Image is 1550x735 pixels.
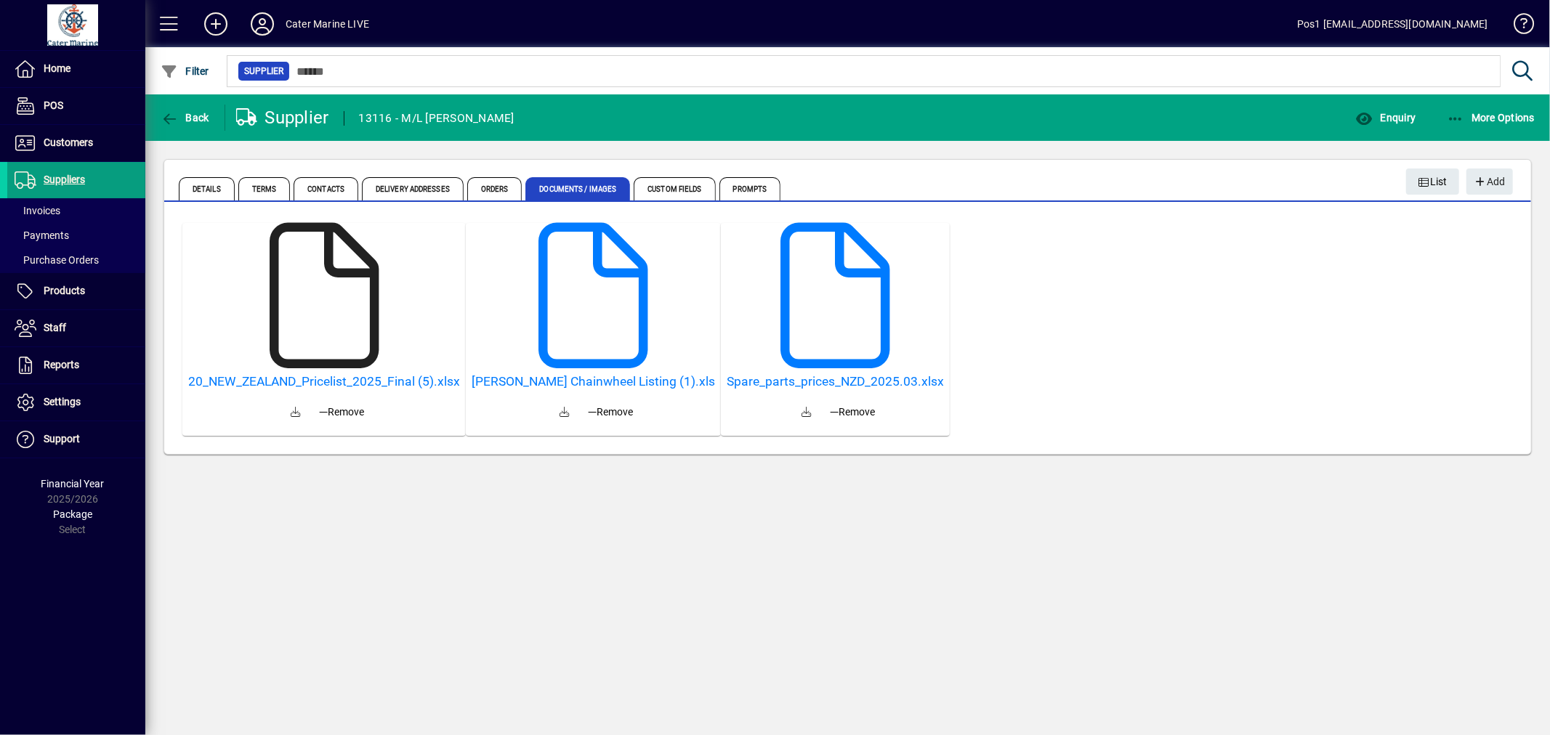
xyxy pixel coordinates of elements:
span: Staff [44,322,66,333]
button: Enquiry [1352,105,1419,131]
a: Home [7,51,145,87]
a: Download [548,395,583,430]
a: Support [7,421,145,458]
a: POS [7,88,145,124]
button: Profile [239,11,286,37]
span: Remove [319,405,364,420]
a: 20_NEW_ZEALAND_Pricelist_2025_Final (5).xlsx [188,374,460,389]
span: Documents / Images [525,177,630,200]
button: Filter [157,58,213,84]
span: Reports [44,359,79,370]
a: Products [7,273,145,309]
span: Filter [161,65,209,77]
span: Back [161,112,209,123]
button: Add [1466,168,1513,195]
button: Add [193,11,239,37]
a: Reports [7,347,145,383]
span: More Options [1447,112,1535,123]
span: List [1418,170,1448,194]
button: More Options [1443,105,1539,131]
span: Home [44,62,70,74]
span: Remove [589,405,634,420]
span: Products [44,285,85,296]
span: Support [44,433,80,444]
a: Invoices [7,198,145,223]
span: Remove [831,405,876,420]
a: Purchase Orders [7,248,145,272]
a: Settings [7,384,145,421]
span: Custom Fields [634,177,715,200]
button: Remove [583,399,639,425]
span: Payments [15,230,69,241]
div: Pos1 [EMAIL_ADDRESS][DOMAIN_NAME] [1297,12,1488,36]
a: Payments [7,223,145,248]
button: Remove [825,399,881,425]
a: Spare_parts_prices_NZD_2025.03.xlsx [727,374,944,389]
span: Settings [44,396,81,407]
span: Terms [238,177,291,200]
button: List [1406,168,1460,195]
span: POS [44,100,63,111]
span: Purchase Orders [15,254,99,266]
a: Download [790,395,825,430]
span: Invoices [15,205,60,216]
span: Suppliers [44,174,85,185]
span: Add [1474,170,1505,194]
span: Delivery Addresses [362,177,464,200]
a: Staff [7,310,145,346]
span: Customers [44,137,93,148]
span: Financial Year [41,478,105,490]
button: Remove [313,399,370,425]
a: Download [278,395,313,430]
a: Knowledge Base [1503,3,1532,50]
span: Details [179,177,235,200]
span: Enquiry [1355,112,1416,123]
span: Prompts [719,177,781,200]
div: Cater Marine LIVE [286,12,369,36]
span: Contacts [294,177,358,200]
button: Back [157,105,213,131]
app-page-header-button: Back [145,105,225,131]
div: 13116 - M/L [PERSON_NAME] [359,107,514,130]
span: Package [53,508,92,520]
a: [PERSON_NAME] Chainwheel Listing (1).xls [472,374,715,389]
div: Supplier [236,106,329,129]
span: Orders [467,177,522,200]
a: Customers [7,125,145,161]
span: Supplier [244,64,283,78]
